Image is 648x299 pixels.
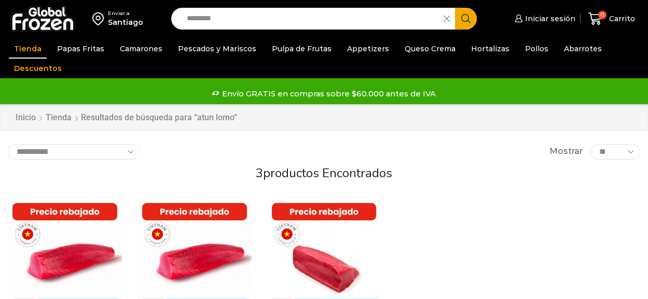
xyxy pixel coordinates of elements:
a: Descuentos [9,59,67,78]
a: Pollos [520,39,554,59]
a: Tienda [9,39,47,59]
a: Pulpa de Frutas [267,39,337,59]
a: Abarrotes [559,39,607,59]
img: address-field-icon.svg [92,10,108,27]
button: Search button [455,8,477,30]
a: Papas Fritas [52,39,109,59]
a: Tienda [45,112,72,124]
a: Camarones [115,39,168,59]
a: Queso Crema [399,39,461,59]
a: Hortalizas [466,39,515,59]
span: Iniciar sesión [522,13,575,24]
span: productos encontrados [263,165,392,181]
span: Carrito [606,13,635,24]
div: Enviar a [108,10,143,17]
a: Pescados y Mariscos [173,39,261,59]
div: Santiago [108,17,143,27]
span: Mostrar [549,146,583,158]
a: Iniciar sesión [512,8,575,29]
span: 0 [598,11,606,19]
a: 0 Carrito [586,7,638,31]
nav: Breadcrumb [15,112,237,124]
select: Pedido de la tienda [8,144,140,160]
a: Inicio [15,112,36,124]
h1: Resultados de búsqueda para “atun lomo” [81,112,237,122]
a: Appetizers [342,39,394,59]
span: 3 [256,165,263,181]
